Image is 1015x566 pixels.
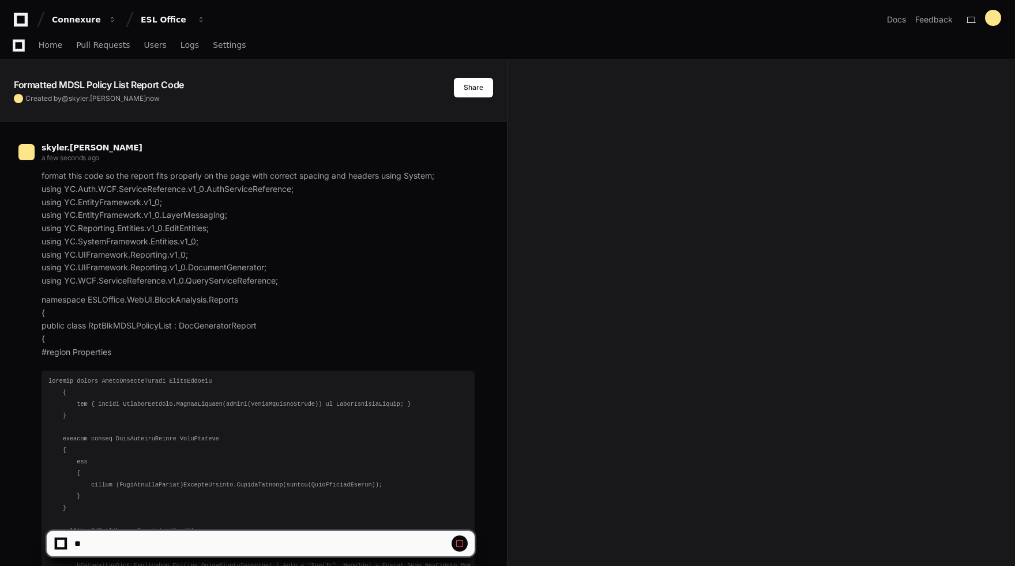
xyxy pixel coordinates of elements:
a: Settings [213,32,246,59]
button: Feedback [915,14,953,25]
span: Settings [213,41,246,48]
span: Pull Requests [76,41,130,48]
span: Logs [181,41,199,48]
span: now [146,94,160,103]
div: Connexure [52,14,101,25]
a: Pull Requests [76,32,130,59]
a: Logs [181,32,199,59]
p: namespace ESLOffice.WebUI.BlockAnalysis.Reports { public class RptBlkMDSLPolicyList : DocGenerato... [42,293,475,359]
span: Home [39,41,62,48]
div: ESL Office [141,14,190,25]
span: Created by [25,94,160,103]
p: format this code so the report fits properly on the page with correct spacing and headers using S... [42,169,475,288]
button: Share [454,78,493,97]
span: Users [144,41,167,48]
a: Users [144,32,167,59]
a: Docs [887,14,906,25]
span: a few seconds ago [42,153,99,162]
span: skyler.[PERSON_NAME] [69,94,146,103]
button: ESL Office [136,9,210,30]
a: Home [39,32,62,59]
span: @ [62,94,69,103]
span: skyler.[PERSON_NAME] [42,143,142,152]
app-text-character-animate: Formatted MDSL Policy List Report Code [14,79,184,90]
button: Connexure [47,9,121,30]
